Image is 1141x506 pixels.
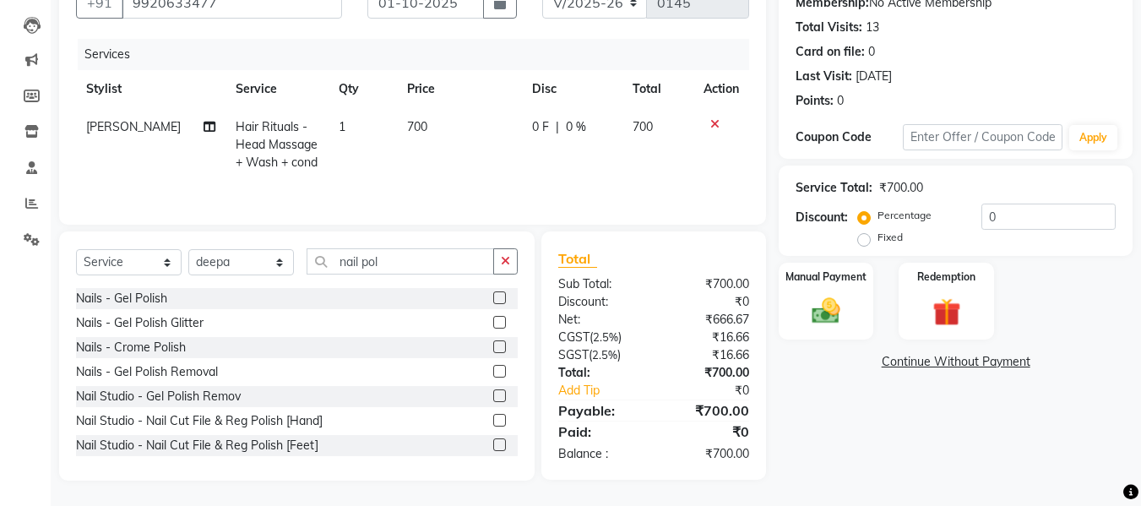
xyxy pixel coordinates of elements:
[654,445,762,463] div: ₹700.00
[654,364,762,382] div: ₹700.00
[654,275,762,293] div: ₹700.00
[407,119,427,134] span: 700
[76,388,241,405] div: Nail Studio - Gel Polish Remov
[856,68,892,85] div: [DATE]
[837,92,844,110] div: 0
[558,347,589,362] span: SGST
[796,179,872,197] div: Service Total:
[522,70,622,108] th: Disc
[654,400,762,421] div: ₹700.00
[782,353,1129,371] a: Continue Without Payment
[917,269,975,285] label: Redemption
[654,293,762,311] div: ₹0
[307,248,494,275] input: Search or Scan
[76,339,186,356] div: Nails - Crome Polish
[633,119,653,134] span: 700
[546,293,654,311] div: Discount:
[796,128,902,146] div: Coupon Code
[654,346,762,364] div: ₹16.66
[556,118,559,136] span: |
[785,269,867,285] label: Manual Payment
[593,330,618,344] span: 2.5%
[225,70,329,108] th: Service
[903,124,1062,150] input: Enter Offer / Coupon Code
[76,314,204,332] div: Nails - Gel Polish Glitter
[672,382,763,400] div: ₹0
[558,250,597,268] span: Total
[86,119,181,134] span: [PERSON_NAME]
[803,295,849,327] img: _cash.svg
[796,209,848,226] div: Discount:
[546,364,654,382] div: Total:
[879,179,923,197] div: ₹700.00
[796,68,852,85] div: Last Visit:
[76,363,218,381] div: Nails - Gel Polish Removal
[654,311,762,329] div: ₹666.67
[796,92,834,110] div: Points:
[796,19,862,36] div: Total Visits:
[866,19,879,36] div: 13
[546,422,654,442] div: Paid:
[76,70,225,108] th: Stylist
[397,70,522,108] th: Price
[592,348,617,362] span: 2.5%
[76,290,167,307] div: Nails - Gel Polish
[329,70,397,108] th: Qty
[76,412,323,430] div: Nail Studio - Nail Cut File & Reg Polish [Hand]
[546,382,671,400] a: Add Tip
[654,329,762,346] div: ₹16.66
[532,118,549,136] span: 0 F
[546,329,654,346] div: ( )
[654,422,762,442] div: ₹0
[546,400,654,421] div: Payable:
[339,119,345,134] span: 1
[546,346,654,364] div: ( )
[796,43,865,61] div: Card on file:
[877,208,932,223] label: Percentage
[924,295,970,329] img: _gift.svg
[693,70,749,108] th: Action
[236,119,318,170] span: Hair Rituals - Head Massage + Wash + cond
[76,437,318,454] div: Nail Studio - Nail Cut File & Reg Polish [Feet]
[546,445,654,463] div: Balance :
[558,329,590,345] span: CGST
[566,118,586,136] span: 0 %
[622,70,694,108] th: Total
[546,311,654,329] div: Net:
[546,275,654,293] div: Sub Total:
[868,43,875,61] div: 0
[1069,125,1117,150] button: Apply
[877,230,903,245] label: Fixed
[78,39,762,70] div: Services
